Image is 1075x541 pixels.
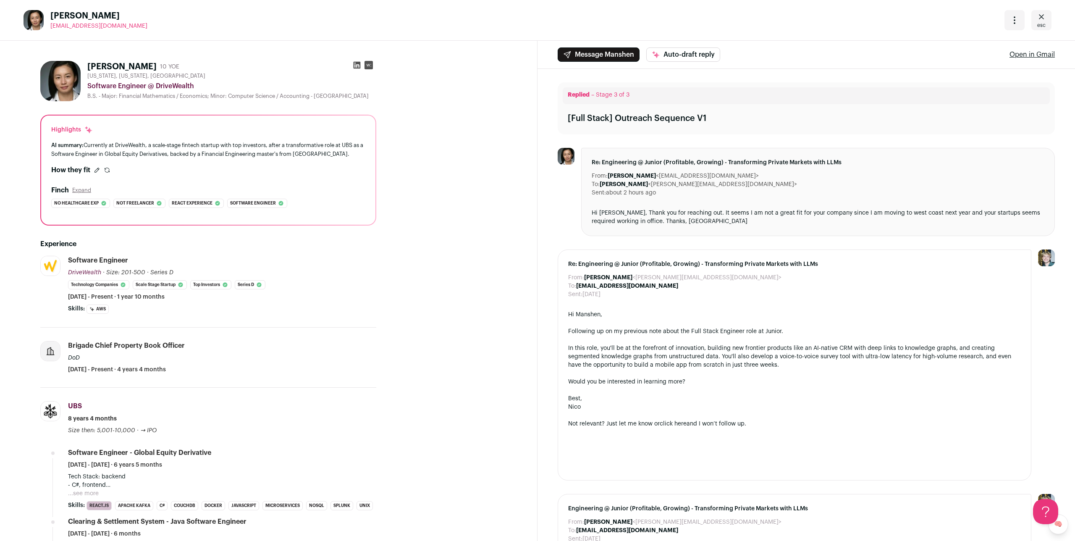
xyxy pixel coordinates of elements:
span: Series D [150,270,173,276]
dt: Sent: [592,189,606,197]
h2: How they fit [51,165,90,175]
h2: Experience [40,239,376,249]
div: Software Engineer - Global Equity Derivative [68,448,211,457]
span: AI summary: [51,142,84,148]
div: 10 YOE [160,63,179,71]
div: Software Engineer [68,256,128,265]
span: Software engineer [230,199,276,207]
img: 6494470-medium_jpg [1038,249,1055,266]
div: Brigade Chief Property Book Officer [68,341,185,350]
span: [DATE] - [DATE] · 6 months [68,530,141,538]
a: Open in Gmail [1009,50,1055,60]
dt: From: [592,172,608,180]
dd: <[PERSON_NAME][EMAIL_ADDRESS][DOMAIN_NAME]> [600,180,797,189]
li: Top Investors [190,280,231,289]
div: Not relevant? Just let me know or and I won’t follow up. [568,420,1021,428]
h2: Finch [51,185,69,195]
button: Expand [72,187,91,194]
button: Auto-draft reply [646,47,720,62]
li: Splunk [330,501,353,510]
span: 8 years 4 months [68,415,117,423]
li: Series D [235,280,265,289]
div: Hi [PERSON_NAME], Thank you for reaching out. It seems I am not a great fit for your company sinc... [592,209,1044,226]
span: · [137,426,139,435]
a: 🧠 [1048,514,1068,534]
img: bdf57a6dd72317330d0f8f3dd21302841ec70ed0e7088cc051d81337c370a2ce.jpg [24,10,44,30]
li: JavaScript [228,501,259,510]
span: · Size: 201-500 [103,270,145,276]
span: Skills: [68,501,85,509]
img: 244f823881d1b8a2888d772b40a55590a1bd70e6037de8268ac3aaa45f1b198a.jpg [41,256,60,276]
li: C# [157,501,168,510]
div: Currently at DriveWealth, a scale-stage fintech startup with top investors, after a transformativ... [51,141,365,158]
li: Microservices [262,501,303,510]
li: React.js [87,501,112,510]
dt: Sent: [568,290,582,299]
span: No healthcare exp [54,199,99,207]
a: click here [660,421,687,427]
img: bdf57a6dd72317330d0f8f3dd21302841ec70ed0e7088cc051d81337c370a2ce.jpg [40,61,81,101]
span: DoD [68,355,80,361]
h1: [PERSON_NAME] [87,61,157,73]
p: Tech Stack: backend - C#, frontend - React, CouchDB, Splunk, Microservice, .NetCore, KAFKA, Docke... [68,473,376,489]
span: [EMAIL_ADDRESS][DOMAIN_NAME] [50,23,147,29]
dt: To: [592,180,600,189]
a: Close [1031,10,1051,30]
div: Would you be interested in learning more? [568,378,1021,386]
dt: To: [568,526,576,535]
span: Not freelancer [116,199,154,207]
iframe: Help Scout Beacon - Open [1033,499,1058,524]
span: Re: Engineering @ Junior (Profitable, Growing) - Transforming Private Markets with LLMs [568,260,1021,268]
b: [PERSON_NAME] [584,275,632,281]
span: · [147,268,149,277]
dd: <[PERSON_NAME][EMAIL_ADDRESS][DOMAIN_NAME]> [584,518,781,526]
dt: From: [568,518,584,526]
li: Apache Kafka [115,501,153,510]
span: DriveWealth [68,270,101,276]
div: Nico [568,403,1021,411]
b: [EMAIL_ADDRESS][DOMAIN_NAME] [576,528,678,533]
b: [PERSON_NAME] [584,519,632,525]
b: [EMAIL_ADDRESS][DOMAIN_NAME] [576,283,678,289]
div: Highlights [51,126,93,134]
span: [DATE] - Present · 4 years 4 months [68,365,166,374]
dd: about 2 hours ago [606,189,656,197]
button: Message Manshen [558,47,640,62]
div: B.S. - Major: Financial Mathematics / Economics; Minor: Computer Science / Accounting - [GEOGRAPH... [87,93,376,100]
div: Best, [568,394,1021,403]
img: company-logo-placeholder-414d4e2ec0e2ddebbe968bf319fdfe5acfe0c9b87f798d344e800bc9a89632a0.png [41,341,60,361]
img: 6494470-medium_jpg [1038,494,1055,511]
dd: <[PERSON_NAME][EMAIL_ADDRESS][DOMAIN_NAME]> [584,273,781,282]
li: Docker [202,501,225,510]
li: NoSQL [306,501,327,510]
div: In this role, you'll be at the forefront of innovation, building new frontier products like an AI... [568,344,1021,369]
dd: [DATE] [582,290,600,299]
button: ...see more [68,489,99,498]
span: – [591,92,594,98]
span: [DATE] - [DATE] · 6 years 5 months [68,461,162,469]
dd: <[EMAIL_ADDRESS][DOMAIN_NAME]> [608,172,759,180]
span: Replied [568,92,590,98]
span: esc [1037,22,1046,29]
a: [EMAIL_ADDRESS][DOMAIN_NAME] [50,22,147,30]
span: React experience [172,199,212,207]
li: Unix [357,501,373,510]
span: Skills: [68,305,85,313]
b: [PERSON_NAME] [600,181,648,187]
b: [PERSON_NAME] [608,173,656,179]
span: [US_STATE], [US_STATE], [GEOGRAPHIC_DATA] [87,73,205,79]
span: UBS [68,403,82,410]
span: → IPO [140,428,157,433]
div: Clearing & Settlement System - Java Software Engineer [68,517,246,526]
div: Software Engineer @ DriveWealth [87,81,376,91]
li: Technology Companies [68,280,129,289]
div: Hi Manshen, [568,310,1021,319]
span: Re: Engineering @ Junior (Profitable, Growing) - Transforming Private Markets with LLMs [592,158,1044,167]
button: Open dropdown [1004,10,1025,30]
li: CouchDB [171,501,198,510]
span: [PERSON_NAME] [50,10,147,22]
span: Engineering @ Junior (Profitable, Growing) - Transforming Private Markets with LLMs [568,504,1021,513]
dt: To: [568,282,576,290]
dt: From: [568,273,584,282]
li: AWS [87,305,109,314]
